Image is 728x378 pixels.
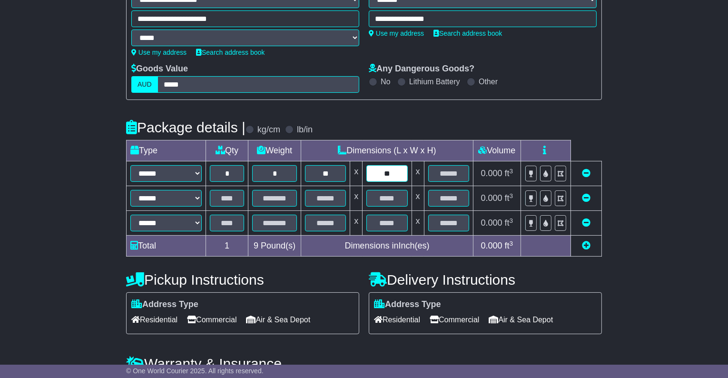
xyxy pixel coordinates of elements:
[257,125,280,135] label: kg/cm
[369,30,424,37] a: Use my address
[206,236,248,257] td: 1
[582,241,590,250] a: Add new item
[481,241,502,250] span: 0.000
[297,125,313,135] label: lb/in
[381,77,390,86] label: No
[126,272,359,288] h4: Pickup Instructions
[481,169,502,178] span: 0.000
[510,168,513,175] sup: 3
[206,140,248,161] td: Qty
[505,193,513,203] span: ft
[369,64,474,74] label: Any Dangerous Goods?
[582,218,590,228] a: Remove this item
[430,312,479,327] span: Commercial
[505,218,513,228] span: ft
[131,312,177,327] span: Residential
[505,241,513,250] span: ft
[350,211,363,236] td: x
[127,236,206,257] td: Total
[131,64,188,74] label: Goods Value
[473,140,521,161] td: Volume
[510,192,513,199] sup: 3
[187,312,236,327] span: Commercial
[369,272,602,288] h4: Delivery Instructions
[126,367,264,375] span: © One World Courier 2025. All rights reserved.
[489,312,553,327] span: Air & Sea Depot
[301,140,473,161] td: Dimensions (L x W x H)
[131,299,198,310] label: Address Type
[412,161,424,186] td: x
[479,77,498,86] label: Other
[350,161,363,186] td: x
[246,312,311,327] span: Air & Sea Depot
[510,217,513,224] sup: 3
[510,240,513,247] sup: 3
[248,236,301,257] td: Pound(s)
[127,140,206,161] td: Type
[254,241,258,250] span: 9
[409,77,460,86] label: Lithium Battery
[481,218,502,228] span: 0.000
[374,312,420,327] span: Residential
[126,356,602,371] h4: Warranty & Insurance
[350,186,363,211] td: x
[131,49,187,56] a: Use my address
[582,169,590,178] a: Remove this item
[196,49,265,56] a: Search address book
[248,140,301,161] td: Weight
[301,236,473,257] td: Dimensions in Inch(es)
[374,299,441,310] label: Address Type
[582,193,590,203] a: Remove this item
[433,30,502,37] a: Search address book
[412,186,424,211] td: x
[126,119,246,135] h4: Package details |
[481,193,502,203] span: 0.000
[505,169,513,178] span: ft
[131,76,158,93] label: AUD
[412,211,424,236] td: x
